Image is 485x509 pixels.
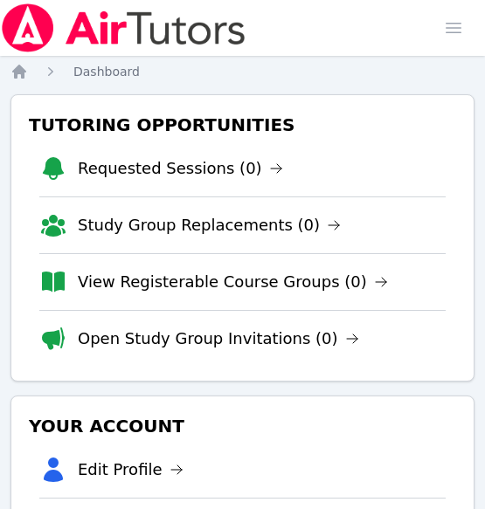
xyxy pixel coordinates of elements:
[25,410,460,442] h3: Your Account
[78,327,359,351] a: Open Study Group Invitations (0)
[78,457,184,482] a: Edit Profile
[78,270,388,294] a: View Registerable Course Groups (0)
[73,65,140,79] span: Dashboard
[73,63,140,80] a: Dashboard
[25,109,460,141] h3: Tutoring Opportunities
[10,63,475,80] nav: Breadcrumb
[78,213,341,237] a: Study Group Replacements (0)
[78,156,283,181] a: Requested Sessions (0)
